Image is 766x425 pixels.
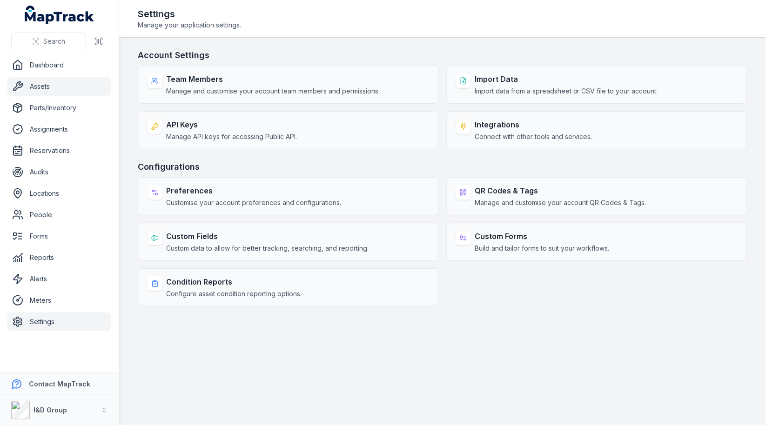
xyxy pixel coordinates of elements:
[7,291,111,310] a: Meters
[7,141,111,160] a: Reservations
[475,198,646,207] span: Manage and customise your account QR Codes & Tags.
[7,312,111,331] a: Settings
[7,206,111,224] a: People
[166,276,302,287] strong: Condition Reports
[7,248,111,267] a: Reports
[475,73,658,85] strong: Import Data
[475,231,610,242] strong: Custom Forms
[138,20,241,30] span: Manage your application settings.
[138,111,439,149] a: API KeysManage API keys for accessing Public API.
[166,198,341,207] span: Customise your account preferences and configurations.
[446,177,747,215] a: QR Codes & TagsManage and customise your account QR Codes & Tags.
[446,111,747,149] a: IntegrationsConnect with other tools and services.
[446,66,747,104] a: Import DataImport data from a spreadsheet or CSV file to your account.
[475,119,592,130] strong: Integrations
[29,380,90,388] strong: Contact MapTrack
[138,66,439,104] a: Team MembersManage and customise your account team members and permissions.
[34,406,67,414] strong: I&D Group
[166,289,302,299] span: Configure asset condition reporting options.
[7,184,111,203] a: Locations
[7,56,111,74] a: Dashboard
[138,268,439,306] a: Condition ReportsConfigure asset condition reporting options.
[7,163,111,181] a: Audits
[166,185,341,196] strong: Preferences
[166,244,369,253] span: Custom data to allow for better tracking, searching, and reporting.
[138,177,439,215] a: PreferencesCustomise your account preferences and configurations.
[166,73,380,85] strong: Team Members
[7,99,111,117] a: Parts/Inventory
[166,231,369,242] strong: Custom Fields
[138,7,241,20] h2: Settings
[475,86,658,96] span: Import data from a spreadsheet or CSV file to your account.
[166,119,297,130] strong: API Keys
[43,37,65,46] span: Search
[7,227,111,246] a: Forms
[138,49,747,62] h3: Account Settings
[138,223,439,261] a: Custom FieldsCustom data to allow for better tracking, searching, and reporting.
[25,6,94,24] a: MapTrack
[138,160,747,173] h3: Configurations
[7,77,111,96] a: Assets
[7,270,111,288] a: Alerts
[11,33,86,50] button: Search
[475,185,646,196] strong: QR Codes & Tags
[446,223,747,261] a: Custom FormsBuild and tailor forms to suit your workflows.
[166,86,380,96] span: Manage and customise your account team members and permissions.
[475,132,592,141] span: Connect with other tools and services.
[166,132,297,141] span: Manage API keys for accessing Public API.
[7,120,111,139] a: Assignments
[475,244,610,253] span: Build and tailor forms to suit your workflows.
